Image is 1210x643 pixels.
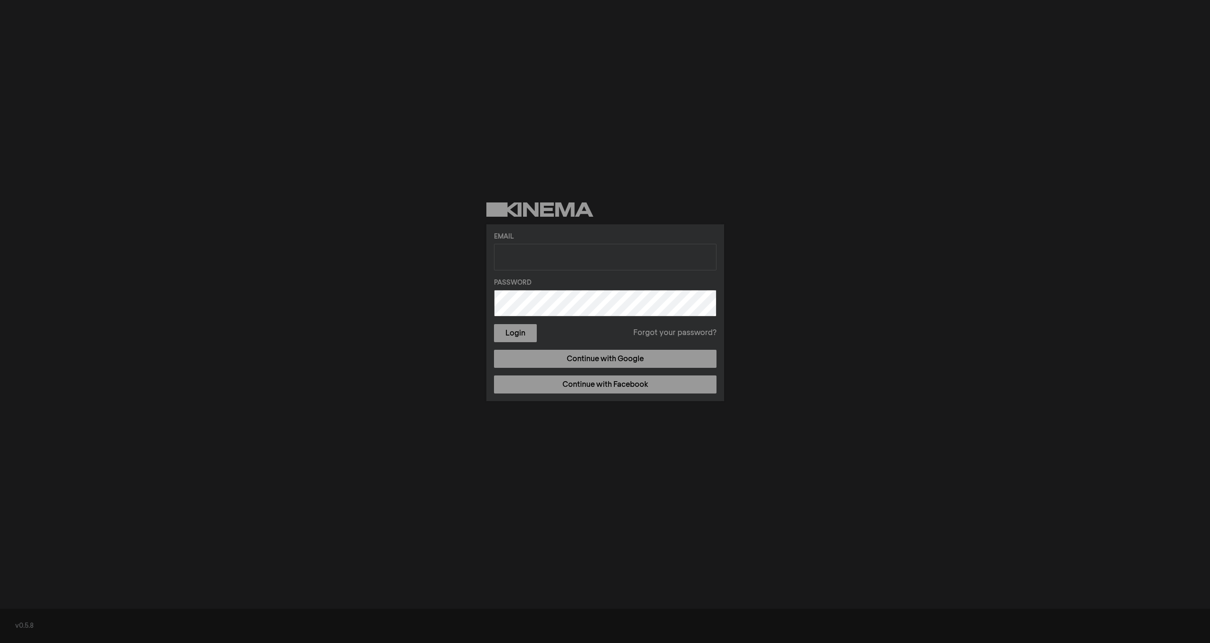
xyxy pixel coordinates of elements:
[15,621,1195,631] div: v0.5.8
[494,278,716,288] label: Password
[494,324,537,342] button: Login
[494,350,716,368] a: Continue with Google
[494,375,716,393] a: Continue with Facebook
[633,327,716,339] a: Forgot your password?
[494,232,716,242] label: Email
